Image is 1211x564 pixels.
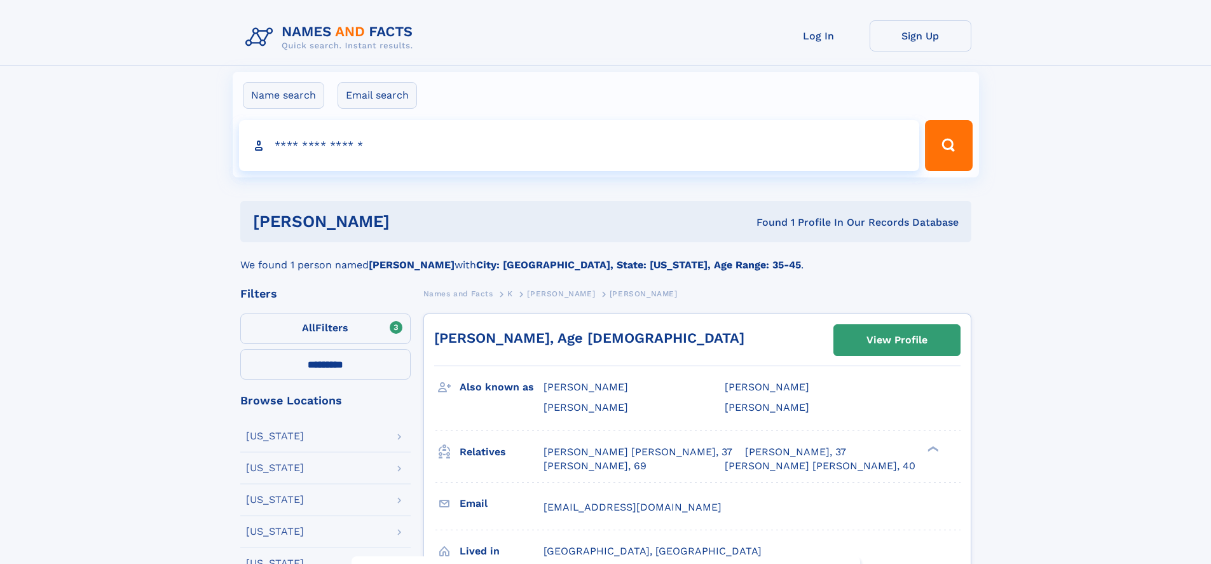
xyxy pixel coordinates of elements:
a: [PERSON_NAME], 69 [544,459,647,473]
b: City: [GEOGRAPHIC_DATA], State: [US_STATE], Age Range: 35-45 [476,259,801,271]
h3: Relatives [460,441,544,463]
label: Filters [240,313,411,344]
a: [PERSON_NAME] [PERSON_NAME], 40 [725,459,915,473]
span: [PERSON_NAME] [544,401,628,413]
span: K [507,289,513,298]
a: [PERSON_NAME] [527,285,595,301]
div: ❯ [924,444,940,453]
div: Found 1 Profile In Our Records Database [573,216,959,230]
h3: Email [460,493,544,514]
div: [US_STATE] [246,495,304,505]
span: [PERSON_NAME] [725,401,809,413]
a: [PERSON_NAME], Age [DEMOGRAPHIC_DATA] [434,330,744,346]
img: Logo Names and Facts [240,20,423,55]
a: [PERSON_NAME] [PERSON_NAME], 37 [544,445,732,459]
h1: [PERSON_NAME] [253,214,573,230]
label: Email search [338,82,417,109]
a: [PERSON_NAME], 37 [745,445,846,459]
div: [US_STATE] [246,526,304,537]
b: [PERSON_NAME] [369,259,455,271]
div: Filters [240,288,411,299]
span: [PERSON_NAME] [527,289,595,298]
h3: Lived in [460,540,544,562]
span: [PERSON_NAME] [725,381,809,393]
h3: Also known as [460,376,544,398]
div: We found 1 person named with . [240,242,971,273]
input: search input [239,120,920,171]
span: All [302,322,315,334]
button: Search Button [925,120,972,171]
span: [PERSON_NAME] [544,381,628,393]
span: [PERSON_NAME] [610,289,678,298]
div: [US_STATE] [246,431,304,441]
a: Sign Up [870,20,971,52]
a: K [507,285,513,301]
div: View Profile [866,326,927,355]
a: Names and Facts [423,285,493,301]
a: View Profile [834,325,960,355]
div: Browse Locations [240,395,411,406]
label: Name search [243,82,324,109]
span: [GEOGRAPHIC_DATA], [GEOGRAPHIC_DATA] [544,545,762,557]
span: [EMAIL_ADDRESS][DOMAIN_NAME] [544,501,722,513]
a: Log In [768,20,870,52]
div: [US_STATE] [246,463,304,473]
